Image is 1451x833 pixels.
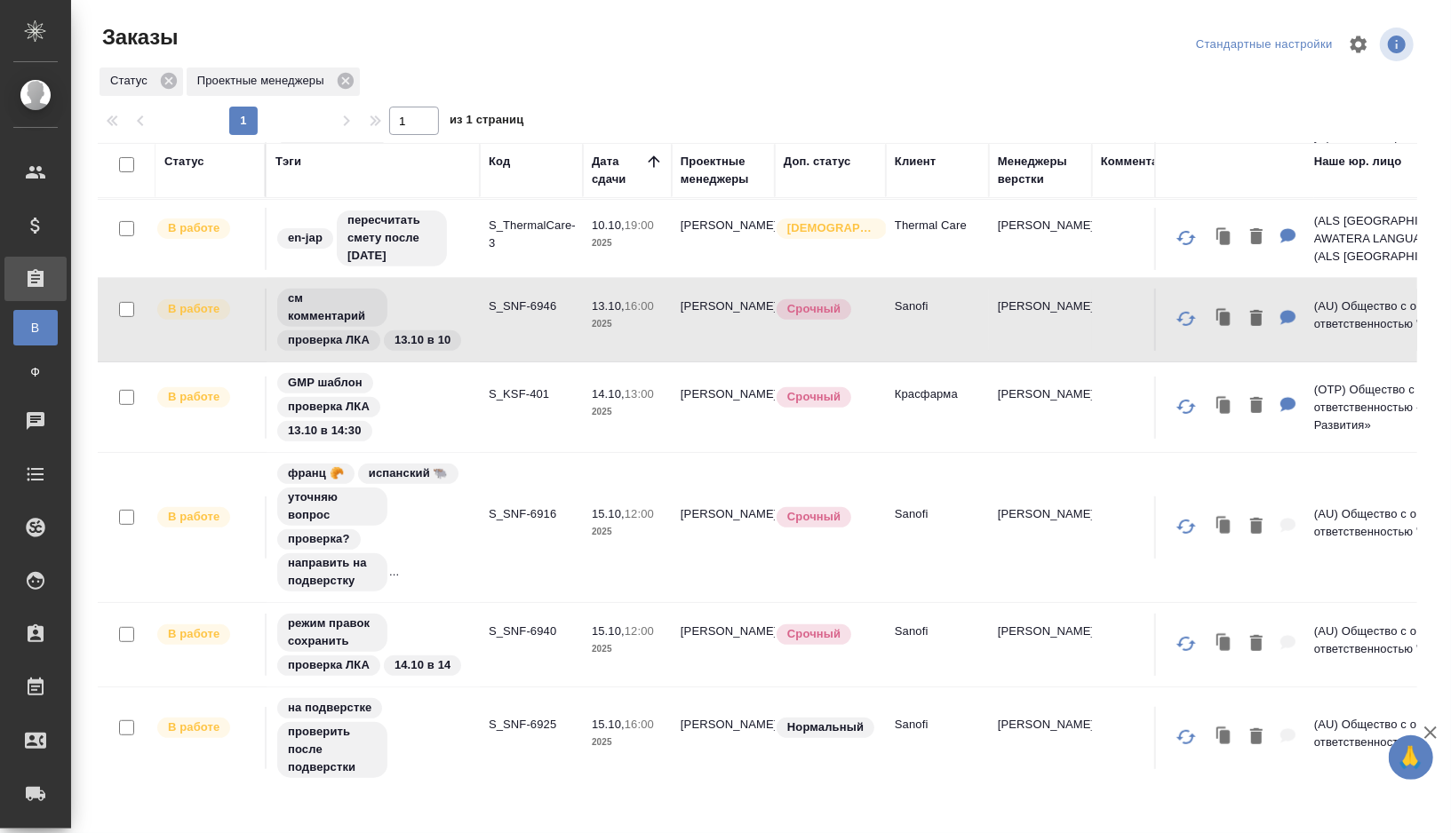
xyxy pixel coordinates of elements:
[775,505,877,529] div: Выставляется автоматически, если на указанный объем услуг необходимо больше времени в стандартном...
[288,229,323,247] p: en-jap
[592,523,663,541] p: 2025
[13,310,58,345] a: В
[288,488,377,524] p: уточняю вопрос
[1165,385,1208,428] button: Обновить
[155,297,256,321] div: Выставляет ПМ после принятия заказа от КМа
[1241,509,1272,545] button: Удалить
[288,554,377,590] p: направить на подверстку
[998,716,1083,734] p: [PERSON_NAME]
[164,153,204,171] div: Статус
[592,387,625,401] p: 14.10,
[288,331,370,349] p: проверка ЛКА
[895,153,936,171] div: Клиент
[489,716,574,734] p: S_SNF-6925
[784,153,851,171] div: Доп. статус
[1208,388,1241,424] button: Клонировать
[592,315,663,333] p: 2025
[672,496,775,559] td: [PERSON_NAME]
[998,153,1083,188] div: Менеджеры верстки
[1241,719,1272,756] button: Удалить
[22,319,49,337] span: В
[625,218,654,232] p: 19:00
[288,615,377,650] p: режим правок сохранить
[1165,716,1208,758] button: Обновить
[288,290,377,325] p: см комментарий
[775,297,877,321] div: Выставляется автоматически, если на указанный объем услуг необходимо больше времени в стандартном...
[1165,505,1208,548] button: Обновить
[1241,626,1272,662] button: Удалить
[592,299,625,313] p: 13.10,
[1241,301,1272,337] button: Удалить
[681,153,766,188] div: Проектные менеджеры
[1165,623,1208,665] button: Обновить
[489,505,574,523] p: S_SNF-6916
[288,699,371,717] p: на подверстке
[895,297,980,315] p: Sanofi
[100,67,183,96] div: Статус
[787,508,841,526] p: Срочный
[592,507,625,520] p: 15.10,
[489,623,574,640] p: S_SNF-6940
[168,718,219,736] p: В работе
[489,217,574,252] p: S_ThermalCare-3
[1165,217,1208,259] button: Обновить
[672,377,775,439] td: [PERSON_NAME]
[895,217,980,234] p: Thermal Care
[489,385,574,403] p: S_KSF-401
[275,371,471,443] div: GMP шаблон, проверка ЛКА, 13.10 в 14:30
[895,623,980,640] p: Sanofi
[489,297,574,315] p: S_SNF-6946
[592,640,663,658] p: 2025
[155,623,256,647] div: Выставляет ПМ после принятия заказа от КМа
[998,297,1083,315] p: [PERSON_NAME]
[895,505,980,523] p: Sanofi
[1389,735,1433,780] button: 🙏
[395,331,450,349] p: 13.10 в 10
[592,234,663,252] p: 2025
[489,153,510,171] div: Код
[775,217,877,241] div: Выставляется автоматически для первых 3 заказов нового контактного лица. Особое внимание
[787,219,876,237] p: [DEMOGRAPHIC_DATA]
[98,23,178,52] span: Заказы
[288,656,370,674] p: проверка ЛКА
[895,716,980,734] p: Sanofi
[672,289,775,351] td: [PERSON_NAME]
[347,211,436,265] p: пересчитать смету после [DATE]
[1314,153,1402,171] div: Наше юр. лицо
[288,530,350,548] p: проверка?
[998,623,1083,640] p: [PERSON_NAME]
[275,153,301,171] div: Тэги
[1208,509,1241,545] button: Клонировать
[625,299,654,313] p: 16:00
[22,363,49,381] span: Ф
[168,219,219,237] p: В работе
[168,508,219,526] p: В работе
[787,300,841,318] p: Срочный
[1241,219,1272,256] button: Удалить
[895,385,980,403] p: Красфарма
[13,354,58,390] a: Ф
[155,385,256,409] div: Выставляет ПМ после принятия заказа от КМа
[592,403,663,421] p: 2025
[168,300,219,318] p: В работе
[288,398,370,416] p: проверка ЛКА
[275,696,471,780] div: на подверстке, проверить после подверстки
[275,612,471,678] div: режим правок сохранить, проверка ЛКА, 14.10 в 14
[369,464,448,482] p: испанский 🐃
[672,614,775,676] td: [PERSON_NAME]
[1101,153,1225,171] div: Комментарии для КМ
[592,153,645,188] div: Дата сдачи
[625,507,654,520] p: 12:00
[275,462,471,593] div: франц 🥐, испанский 🐃, уточняю вопрос, проверка?, направить на подверстку, 13.10 в 12
[998,505,1083,523] p: [PERSON_NAME]
[625,718,654,731] p: 16:00
[1396,739,1426,776] span: 🙏
[775,623,877,647] div: Выставляется автоматически, если на указанный объем услуг необходимо больше времени в стандартном...
[592,624,625,638] p: 15.10,
[787,388,841,406] p: Срочный
[155,716,256,740] div: Выставляет ПМ после принятия заказа от КМа
[1192,31,1337,59] div: split button
[275,287,471,353] div: см комментарий, проверка ЛКА, 13.10 в 10
[155,217,256,241] div: Выставляет ПМ после принятия заказа от КМа
[187,67,360,96] div: Проектные менеджеры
